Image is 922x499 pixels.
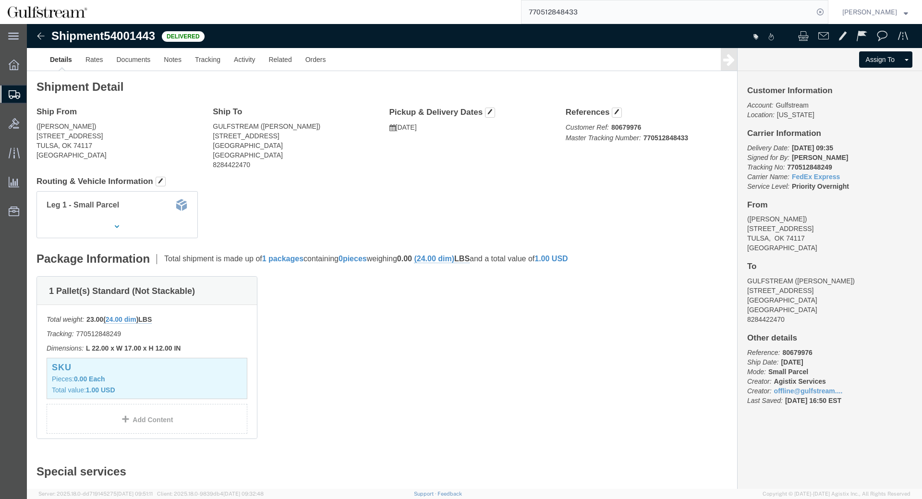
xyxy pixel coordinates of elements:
[27,24,922,489] iframe: FS Legacy Container
[223,491,264,497] span: [DATE] 09:32:48
[842,6,909,18] button: [PERSON_NAME]
[437,491,462,497] a: Feedback
[157,491,264,497] span: Client: 2025.18.0-9839db4
[763,490,910,498] span: Copyright © [DATE]-[DATE] Agistix Inc., All Rights Reserved
[522,0,813,24] input: Search for shipment number, reference number
[7,5,88,19] img: logo
[842,7,897,17] span: Jene Middleton
[117,491,153,497] span: [DATE] 09:51:11
[38,491,153,497] span: Server: 2025.18.0-dd719145275
[414,491,438,497] a: Support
